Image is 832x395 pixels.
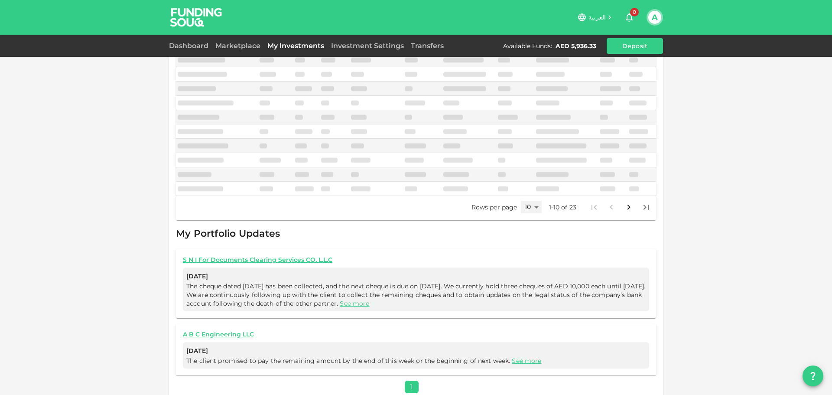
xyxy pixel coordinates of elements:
div: Available Funds : [503,42,552,50]
span: The client promised to pay the remaining amount by the end of this week or the beginning of next ... [186,357,543,365]
button: Go to next page [620,199,637,216]
p: 1-10 of 23 [549,203,577,212]
a: Transfers [407,42,447,50]
button: Go to last page [637,199,655,216]
a: Marketplace [212,42,264,50]
button: Deposit [607,38,663,54]
span: 0 [630,8,639,16]
a: S N I For Documents Clearing Services CO. L.L.C [183,256,649,264]
div: AED 5,936.33 [556,42,596,50]
span: العربية [588,13,606,21]
span: My Portfolio Updates [176,228,280,239]
a: Investment Settings [328,42,407,50]
button: A [648,11,661,24]
a: A B C Engineering LLC [183,330,649,339]
span: The cheque dated [DATE] has been collected, and the next cheque is due on [DATE]. We currently ho... [186,282,645,307]
button: 0 [621,9,638,26]
a: Dashboard [169,42,212,50]
span: [DATE] [186,271,646,282]
button: question [803,366,823,386]
a: See more [512,357,541,365]
a: My Investments [264,42,328,50]
a: See more [340,300,369,307]
p: Rows per page [471,203,517,212]
div: 10 [521,201,542,213]
span: [DATE] [186,346,646,356]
